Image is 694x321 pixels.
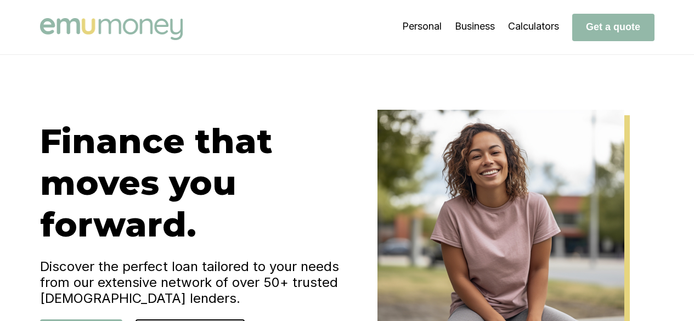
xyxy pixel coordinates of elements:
[572,14,654,41] button: Get a quote
[40,120,347,245] h1: Finance that moves you forward.
[40,258,347,306] h4: Discover the perfect loan tailored to your needs from our extensive network of over 50+ trusted [...
[572,21,654,32] a: Get a quote
[40,18,183,40] img: Emu Money logo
